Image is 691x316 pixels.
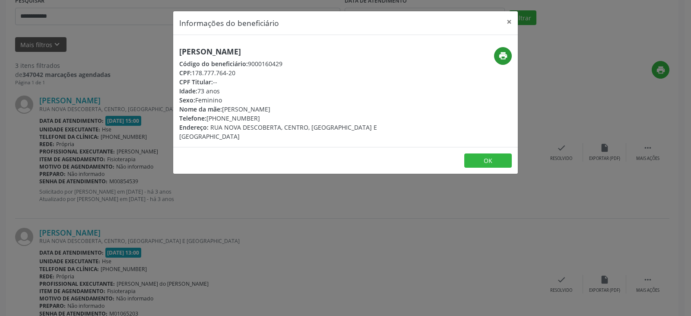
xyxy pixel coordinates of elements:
[179,68,397,77] div: 178.777.764-20
[179,86,397,96] div: 73 anos
[179,123,377,140] span: RUA NOVA DESCOBERTA, CENTRO, [GEOGRAPHIC_DATA] E [GEOGRAPHIC_DATA]
[179,17,279,29] h5: Informações do beneficiário
[179,60,248,68] span: Código do beneficiário:
[179,78,213,86] span: CPF Titular:
[179,96,397,105] div: Feminino
[179,59,397,68] div: 9000160429
[494,47,512,65] button: print
[179,69,192,77] span: CPF:
[179,105,222,113] span: Nome da mãe:
[179,96,195,104] span: Sexo:
[179,47,397,56] h5: [PERSON_NAME]
[179,87,197,95] span: Idade:
[498,51,508,61] i: print
[179,123,209,131] span: Endereço:
[501,11,518,32] button: Close
[179,105,397,114] div: [PERSON_NAME]
[179,114,397,123] div: [PHONE_NUMBER]
[464,153,512,168] button: OK
[179,114,206,122] span: Telefone:
[179,77,397,86] div: --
